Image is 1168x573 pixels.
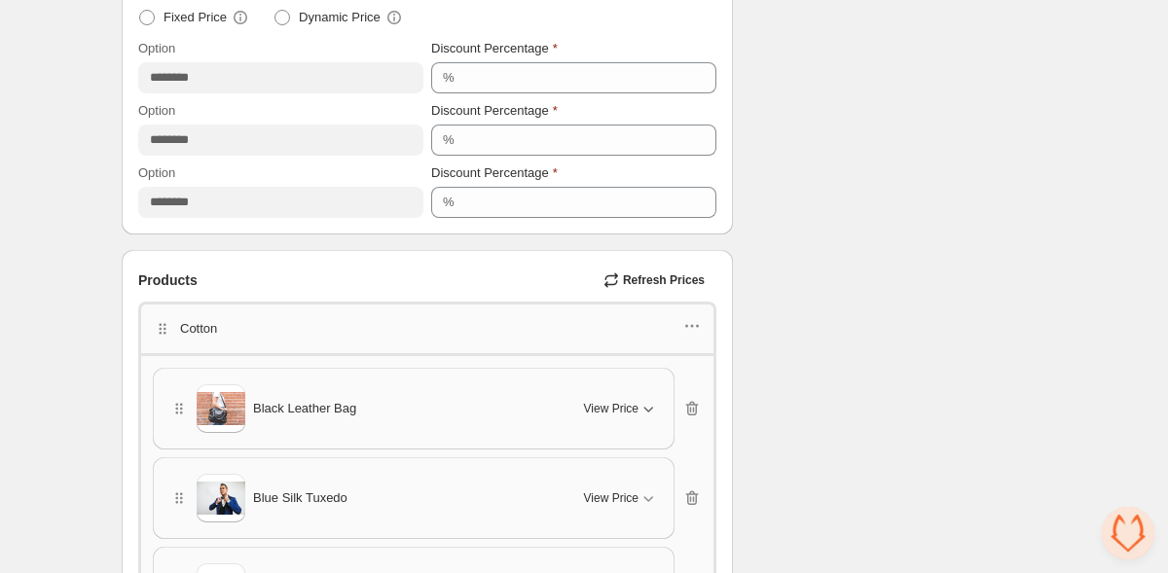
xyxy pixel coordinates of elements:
button: Refresh Prices [596,267,716,294]
div: % [443,193,455,212]
button: View Price [572,393,670,424]
span: Dynamic Price [299,8,381,27]
label: Discount Percentage [431,39,558,58]
span: Black Leather Bag [253,399,356,418]
div: Open chat [1102,507,1154,559]
span: Products [138,270,198,290]
img: Blue Silk Tuxedo [197,482,245,514]
label: Discount Percentage [431,101,558,121]
span: View Price [584,401,639,416]
span: Fixed Price [164,8,227,27]
img: Black Leather Bag [197,392,245,424]
span: Refresh Prices [623,272,705,288]
p: Cotton [180,319,217,339]
button: View Price [572,483,670,514]
div: % [443,130,455,150]
div: % [443,68,455,88]
label: Option [138,163,175,183]
label: Option [138,101,175,121]
label: Option [138,39,175,58]
label: Discount Percentage [431,163,558,183]
span: Blue Silk Tuxedo [253,488,347,508]
span: View Price [584,490,639,506]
